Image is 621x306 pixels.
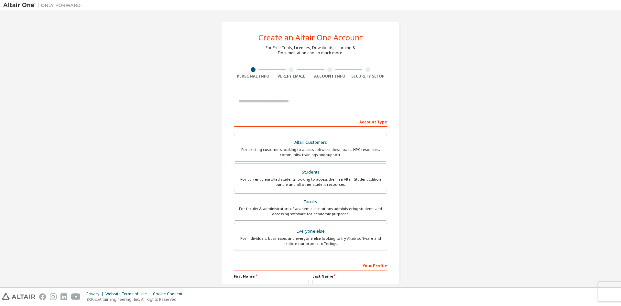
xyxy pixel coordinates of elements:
[312,274,387,279] label: Last Name
[238,227,383,236] div: Everyone else
[71,293,81,300] img: youtube.svg
[349,74,387,79] div: Security Setup
[272,74,311,79] div: Verify Email
[238,236,383,246] div: For individuals, businesses and everyone else looking to try Altair software and explore our prod...
[153,291,186,297] div: Cookie Consent
[234,74,272,79] div: Personal Info
[310,74,349,79] div: Account Info
[258,34,363,41] div: Create an Altair One Account
[86,297,186,302] p: © 2025 Altair Engineering, Inc. All Rights Reserved.
[238,168,383,177] div: Students
[60,293,67,300] img: linkedin.svg
[238,147,383,157] div: For existing customers looking to access software downloads, HPC resources, community, trainings ...
[3,2,84,8] img: Altair One
[39,293,46,300] img: facebook.svg
[238,197,383,206] div: Faculty
[105,291,153,297] div: Website Terms of Use
[50,293,57,300] img: instagram.svg
[234,274,309,279] label: First Name
[238,177,383,187] div: For currently enrolled students looking to access the free Altair Student Edition bundle and all ...
[238,138,383,147] div: Altair Customers
[266,45,355,56] div: For Free Trials, Licenses, Downloads, Learning & Documentation and so much more.
[234,260,387,270] div: Your Profile
[86,291,105,297] div: Privacy
[2,293,35,300] img: altair_logo.svg
[234,116,387,127] div: Account Type
[238,206,383,216] div: For faculty & administrators of academic institutions administering students and accessing softwa...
